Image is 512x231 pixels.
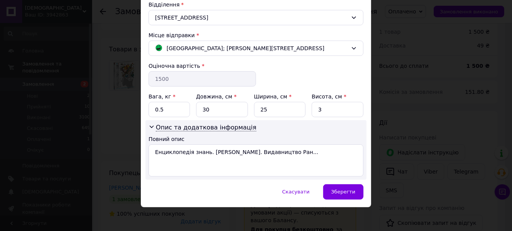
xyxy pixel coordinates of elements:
textarea: Енциклопедія знань. [PERSON_NAME]. Видавництво Ран... [149,144,363,177]
span: Зберегти [331,189,355,195]
span: Опис та додаткова інформація [156,124,256,131]
div: Відділення [149,1,363,8]
label: Повний опис [149,136,185,142]
span: [GEOGRAPHIC_DATA]; [PERSON_NAME][STREET_ADDRESS] [167,44,324,52]
div: [STREET_ADDRESS] [149,10,363,25]
label: Оціночна вартість [149,63,200,69]
span: Скасувати [282,189,309,195]
label: Вага, кг [149,93,175,100]
label: Довжина, см [196,93,237,100]
label: Висота, см [312,93,346,100]
div: Місце відправки [149,31,363,39]
label: Ширина, см [254,93,292,100]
